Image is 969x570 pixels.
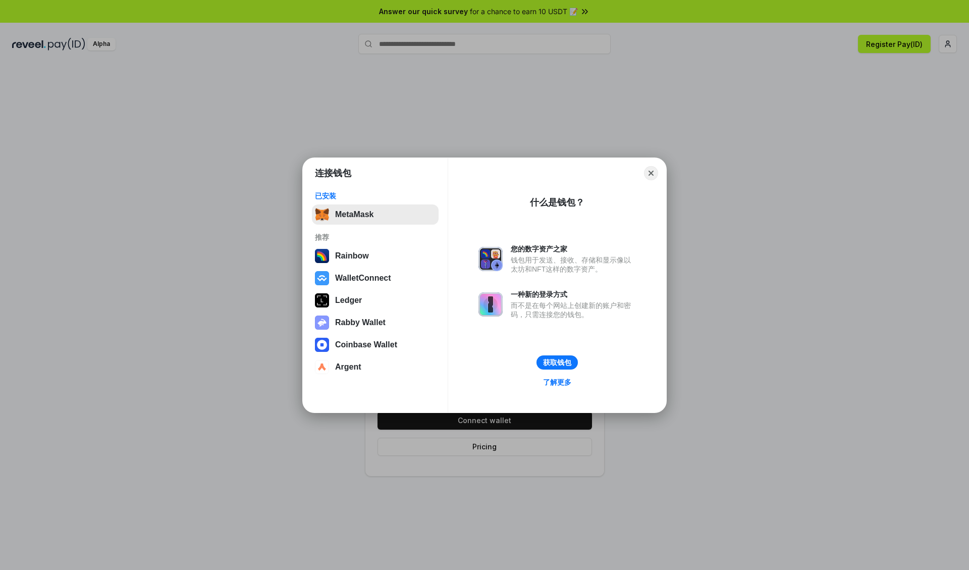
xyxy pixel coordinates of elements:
[312,204,439,225] button: MetaMask
[543,378,571,387] div: 了解更多
[312,268,439,288] button: WalletConnect
[312,335,439,355] button: Coinbase Wallet
[315,316,329,330] img: svg+xml,%3Csvg%20xmlns%3D%22http%3A%2F%2Fwww.w3.org%2F2000%2Fsvg%22%20fill%3D%22none%22%20viewBox...
[315,191,436,200] div: 已安装
[315,271,329,285] img: svg+xml,%3Csvg%20width%3D%2228%22%20height%3D%2228%22%20viewBox%3D%220%200%2028%2028%22%20fill%3D...
[335,274,391,283] div: WalletConnect
[312,313,439,333] button: Rabby Wallet
[644,166,658,180] button: Close
[511,290,636,299] div: 一种新的登录方式
[335,251,369,261] div: Rainbow
[335,210,373,219] div: MetaMask
[536,355,578,370] button: 获取钱包
[312,357,439,377] button: Argent
[478,292,503,317] img: svg+xml,%3Csvg%20xmlns%3D%22http%3A%2F%2Fwww.w3.org%2F2000%2Fsvg%22%20fill%3D%22none%22%20viewBox...
[315,208,329,222] img: svg+xml,%3Csvg%20fill%3D%22none%22%20height%3D%2233%22%20viewBox%3D%220%200%2035%2033%22%20width%...
[315,360,329,374] img: svg+xml,%3Csvg%20width%3D%2228%22%20height%3D%2228%22%20viewBox%3D%220%200%2028%2028%22%20fill%3D...
[315,167,351,179] h1: 连接钱包
[530,196,584,209] div: 什么是钱包？
[511,255,636,274] div: 钱包用于发送、接收、存储和显示像以太坊和NFT这样的数字资产。
[312,246,439,266] button: Rainbow
[315,249,329,263] img: svg+xml,%3Csvg%20width%3D%22120%22%20height%3D%22120%22%20viewBox%3D%220%200%20120%20120%22%20fil...
[335,362,361,372] div: Argent
[537,376,577,389] a: 了解更多
[335,318,386,327] div: Rabby Wallet
[511,301,636,319] div: 而不是在每个网站上创建新的账户和密码，只需连接您的钱包。
[478,247,503,271] img: svg+xml,%3Csvg%20xmlns%3D%22http%3A%2F%2Fwww.w3.org%2F2000%2Fsvg%22%20fill%3D%22none%22%20viewBox...
[543,358,571,367] div: 获取钱包
[335,296,362,305] div: Ledger
[511,244,636,253] div: 您的数字资产之家
[312,290,439,310] button: Ledger
[315,233,436,242] div: 推荐
[315,338,329,352] img: svg+xml,%3Csvg%20width%3D%2228%22%20height%3D%2228%22%20viewBox%3D%220%200%2028%2028%22%20fill%3D...
[335,340,397,349] div: Coinbase Wallet
[315,293,329,307] img: svg+xml,%3Csvg%20xmlns%3D%22http%3A%2F%2Fwww.w3.org%2F2000%2Fsvg%22%20width%3D%2228%22%20height%3...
